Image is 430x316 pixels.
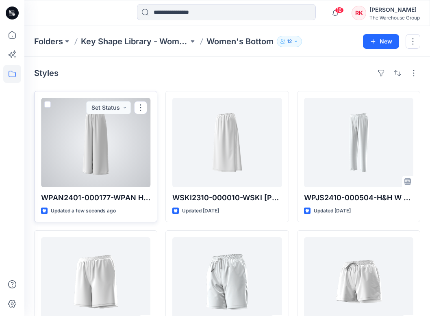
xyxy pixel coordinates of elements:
h4: Styles [34,68,59,78]
p: 12 [287,37,292,46]
a: Key Shape Library - Womenswear [81,36,189,47]
span: 16 [335,7,344,13]
button: 12 [277,36,302,47]
div: RK [352,6,366,20]
p: Women's Bottom [206,36,274,47]
div: [PERSON_NAME] [369,5,420,15]
p: WPJS2410-000504-H&H W SEERSUCKER PJ PANT [304,192,413,203]
p: WPAN2401-000177-WPAN HH DRAWSTRING PANT [41,192,150,203]
p: Updated [DATE] [182,207,219,215]
p: Updated a few seconds ago [51,207,116,215]
a: WPAN2401-000177-WPAN HH DRAWSTRING PANT [41,98,150,187]
a: WPJS2410-000504-H&H W SEERSUCKER PJ PANT [304,98,413,187]
p: WSKI2310-000010-WSKI [PERSON_NAME] LINEN BL SKIRT [172,192,282,203]
a: WSKI2310-000010-WSKI HH LONG LINEN BL SKIRT [172,98,282,187]
button: New [363,34,399,49]
a: Folders [34,36,63,47]
div: The Warehouse Group [369,15,420,21]
p: Updated [DATE] [314,207,351,215]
